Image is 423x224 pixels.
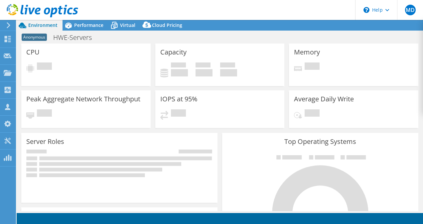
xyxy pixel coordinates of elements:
h1: HWE-Servers [50,34,102,41]
span: Free [196,62,211,69]
span: Performance [74,22,103,28]
svg: \n [363,7,369,13]
h4: 0 GiB [171,69,188,76]
h4: 0 GiB [196,69,212,76]
span: Cloud Pricing [152,22,182,28]
span: Used [171,62,186,69]
h3: Average Daily Write [294,95,354,103]
span: Anonymous [22,34,47,41]
span: Total [220,62,235,69]
h3: Capacity [160,49,187,56]
span: MD [405,5,416,15]
span: Pending [37,62,52,71]
span: Virtual [120,22,135,28]
span: Pending [305,109,320,118]
h3: CPU [26,49,40,56]
h4: 0 GiB [220,69,237,76]
span: Pending [305,62,320,71]
h3: IOPS at 95% [160,95,198,103]
h3: Top Operating Systems [227,138,413,145]
span: Pending [171,109,186,118]
h3: Server Roles [26,138,64,145]
h3: Memory [294,49,320,56]
span: Environment [28,22,58,28]
span: Pending [37,109,52,118]
h3: Peak Aggregate Network Throughput [26,95,140,103]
